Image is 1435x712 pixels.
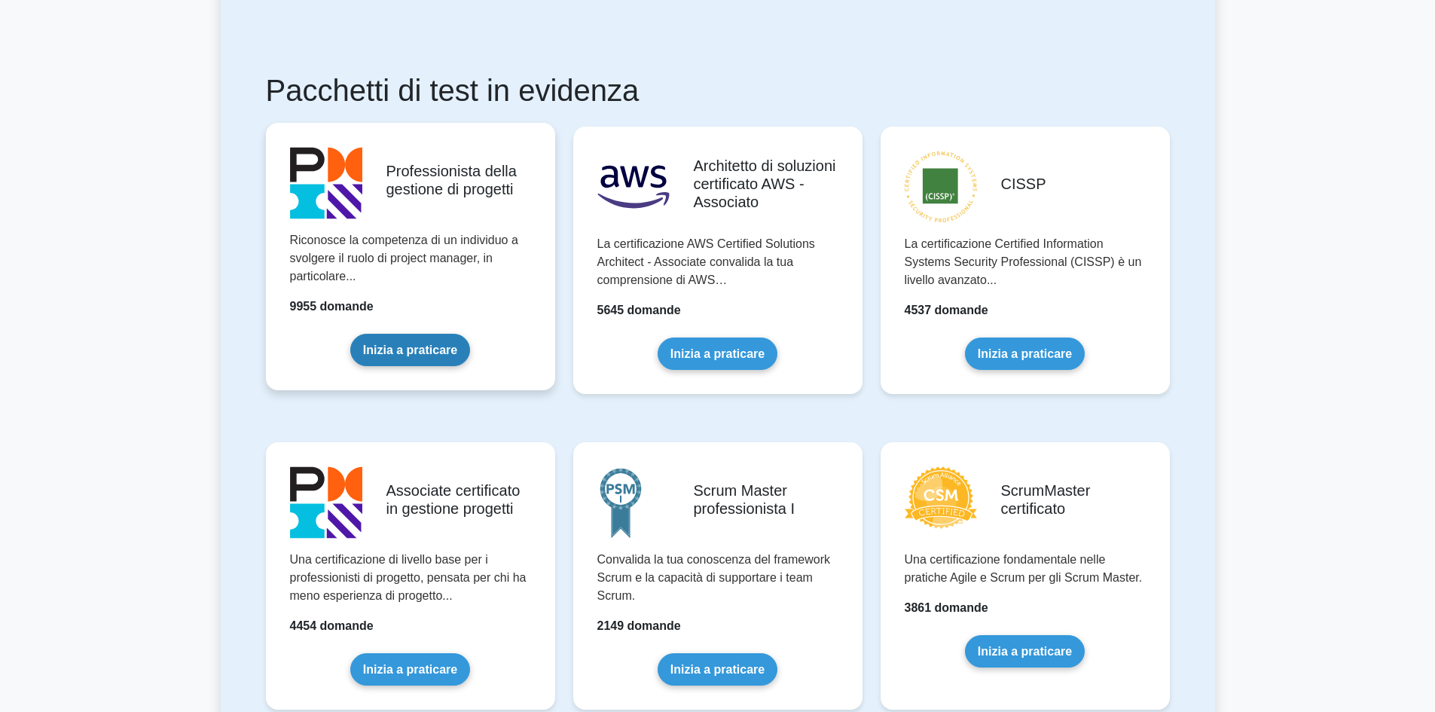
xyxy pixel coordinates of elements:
[266,74,640,107] font: Pacchetti di test in evidenza
[350,653,470,686] a: Inizia a praticare
[965,338,1085,370] a: Inizia a praticare
[965,635,1085,668] a: Inizia a praticare
[350,334,470,366] a: Inizia a praticare
[658,653,777,686] a: Inizia a praticare
[658,338,777,370] a: Inizia a praticare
